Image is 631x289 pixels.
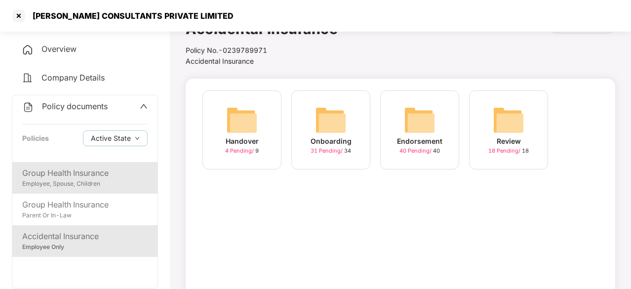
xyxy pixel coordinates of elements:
[91,133,131,144] span: Active State
[22,167,148,179] div: Group Health Insurance
[22,72,34,84] img: svg+xml;base64,PHN2ZyB4bWxucz0iaHR0cDovL3d3dy53My5vcmcvMjAwMC9zdmciIHdpZHRoPSIyNCIgaGVpZ2h0PSIyNC...
[497,136,521,147] div: Review
[225,147,255,154] span: 4 Pending /
[27,11,234,21] div: [PERSON_NAME] CONSULTANTS PRIVATE LIMITED
[83,130,148,146] button: Active Statedown
[22,101,34,113] img: svg+xml;base64,PHN2ZyB4bWxucz0iaHR0cDovL3d3dy53My5vcmcvMjAwMC9zdmciIHdpZHRoPSIyNCIgaGVpZ2h0PSIyNC...
[22,179,148,189] div: Employee, Spouse, Children
[226,104,258,136] img: svg+xml;base64,PHN2ZyB4bWxucz0iaHR0cDovL3d3dy53My5vcmcvMjAwMC9zdmciIHdpZHRoPSI2NCIgaGVpZ2h0PSI2NC...
[488,147,529,155] div: 18
[311,147,351,155] div: 34
[226,136,259,147] div: Handover
[315,104,347,136] img: svg+xml;base64,PHN2ZyB4bWxucz0iaHR0cDovL3d3dy53My5vcmcvMjAwMC9zdmciIHdpZHRoPSI2NCIgaGVpZ2h0PSI2NC...
[22,44,34,56] img: svg+xml;base64,PHN2ZyB4bWxucz0iaHR0cDovL3d3dy53My5vcmcvMjAwMC9zdmciIHdpZHRoPSIyNCIgaGVpZ2h0PSIyNC...
[22,199,148,211] div: Group Health Insurance
[42,101,108,111] span: Policy documents
[225,147,259,155] div: 9
[311,136,352,147] div: Onboarding
[488,147,522,154] span: 18 Pending /
[399,147,433,154] span: 40 Pending /
[186,57,254,65] span: Accidental Insurance
[493,104,524,136] img: svg+xml;base64,PHN2ZyB4bWxucz0iaHR0cDovL3d3dy53My5vcmcvMjAwMC9zdmciIHdpZHRoPSI2NCIgaGVpZ2h0PSI2NC...
[140,102,148,110] span: up
[311,147,344,154] span: 31 Pending /
[22,230,148,243] div: Accidental Insurance
[22,243,148,252] div: Employee Only
[186,45,338,56] div: Policy No.- 0239789971
[41,44,77,54] span: Overview
[22,211,148,220] div: Parent Or In-Law
[397,136,442,147] div: Endorsement
[404,104,435,136] img: svg+xml;base64,PHN2ZyB4bWxucz0iaHR0cDovL3d3dy53My5vcmcvMjAwMC9zdmciIHdpZHRoPSI2NCIgaGVpZ2h0PSI2NC...
[399,147,440,155] div: 40
[22,133,49,144] div: Policies
[135,136,140,141] span: down
[41,73,105,83] span: Company Details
